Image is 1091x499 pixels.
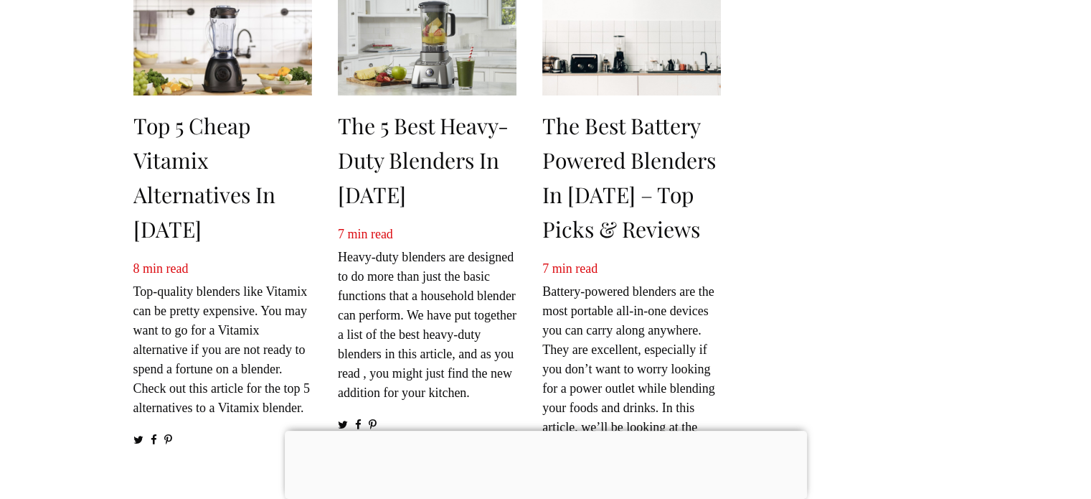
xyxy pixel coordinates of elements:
[133,261,140,276] span: 8
[143,261,188,276] span: min read
[542,111,716,243] a: The Best Battery Powered Blenders in [DATE] – Top Picks & Reviews
[542,261,549,276] span: 7
[542,259,721,476] p: Battery-powered blenders are the most portable all-in-one devices you can carry along anywhere. T...
[133,259,312,418] p: Top-quality blenders like Vitamix can be pretty expensive. You may want to go for a Vitamix alter...
[133,111,275,243] a: Top 5 Cheap Vitamix Alternatives In [DATE]
[338,227,344,241] span: 7
[761,22,955,452] iframe: Advertisement
[552,261,598,276] span: min read
[285,431,807,495] iframe: Advertisement
[338,225,516,403] p: Heavy-duty blenders are designed to do more than just the basic functions that a household blende...
[347,227,392,241] span: min read
[338,111,509,209] a: The 5 Best Heavy-Duty Blenders in [DATE]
